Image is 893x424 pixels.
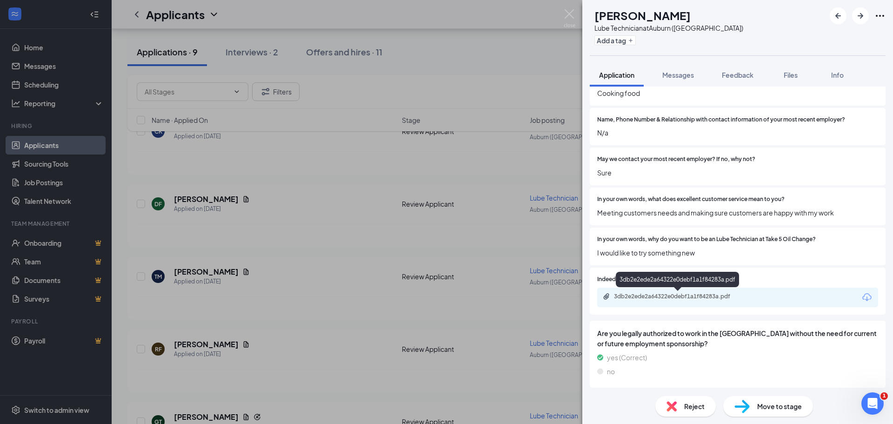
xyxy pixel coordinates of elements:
span: Files [784,71,798,79]
span: Feedback [722,71,753,79]
span: 1 [880,392,888,400]
a: Paperclip3db2e2ede2a64322e0debf1a1f84283a.pdf [603,293,753,302]
svg: Download [861,292,873,303]
span: In your own words, why do you want to be an Lube Technician at Take 5 Oil Change? [597,235,816,244]
span: Reject [684,401,705,411]
button: ArrowLeftNew [830,7,846,24]
span: Meeting customers needs and making sure customers are happy with my work [597,208,878,218]
div: 3db2e2ede2a64322e0debf1a1f84283a.pdf [616,272,739,287]
svg: Ellipses [874,10,886,21]
span: Cooking food [597,88,878,98]
span: Messages [662,71,694,79]
span: no [607,366,615,377]
h1: [PERSON_NAME] [594,7,691,23]
iframe: Intercom live chat [861,392,884,415]
svg: ArrowRight [855,10,866,21]
span: Info [831,71,844,79]
span: In your own words, what does excellent customer service mean to you? [597,195,785,204]
span: Sure [597,168,878,178]
span: Are you legally authorized to work in the [GEOGRAPHIC_DATA] without the need for current or futur... [597,328,878,349]
span: Move to stage [757,401,802,411]
span: Name, Phone Number & Relationship with contact information of your most recent employer? [597,115,845,124]
span: Application [599,71,634,79]
svg: Plus [628,38,633,43]
button: PlusAdd a tag [594,35,636,45]
div: Lube Technician at Auburn ([GEOGRAPHIC_DATA]) [594,23,743,33]
svg: ArrowLeftNew [833,10,844,21]
span: N/a [597,128,878,138]
svg: Paperclip [603,293,610,300]
span: I would like to try something new [597,248,878,258]
span: May we contact your most recent employer? If no, why not? [597,155,755,164]
button: ArrowRight [852,7,869,24]
span: Indeed Resume [597,275,638,284]
span: yes (Correct) [607,352,647,363]
div: 3db2e2ede2a64322e0debf1a1f84283a.pdf [614,293,744,300]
